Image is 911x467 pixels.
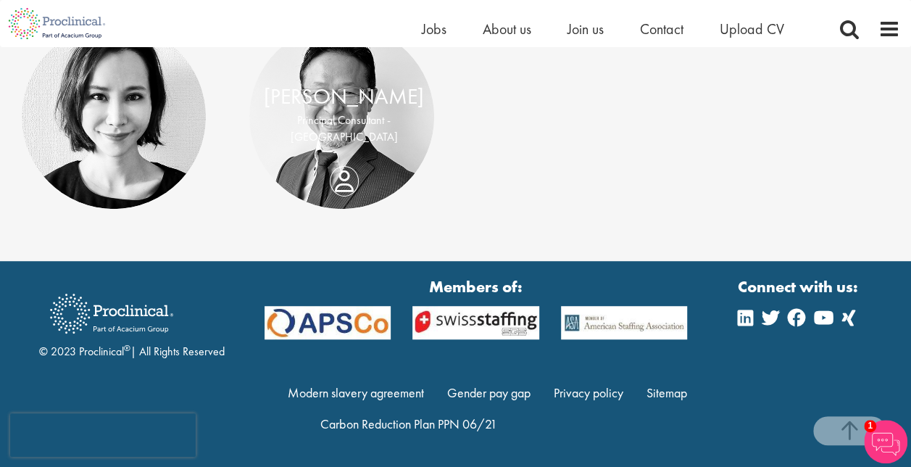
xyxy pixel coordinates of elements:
a: Modern slavery agreement [288,384,424,401]
sup: ® [124,342,130,354]
a: Upload CV [720,20,784,38]
img: APSCo [254,306,402,339]
iframe: reCAPTCHA [10,413,196,457]
img: Chatbot [864,420,907,463]
a: Carbon Reduction Plan PPN 06/21 [320,416,496,432]
a: [PERSON_NAME] [264,83,424,110]
a: Jobs [422,20,446,38]
a: Join us [567,20,604,38]
strong: Connect with us: [738,276,861,298]
a: Contact [640,20,683,38]
img: Proclinical Recruitment [39,284,184,344]
strong: Members of: [265,276,688,298]
a: About us [483,20,531,38]
img: APSCo [550,306,698,339]
img: APSCo [402,306,549,339]
a: Privacy policy [554,384,623,401]
a: Sitemap [646,384,686,401]
div: © 2023 Proclinical | All Rights Reserved [39,283,225,360]
p: Principal Consultant - [GEOGRAPHIC_DATA] [264,112,424,146]
a: Gender pay gap [447,384,531,401]
span: 1 [864,420,876,432]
